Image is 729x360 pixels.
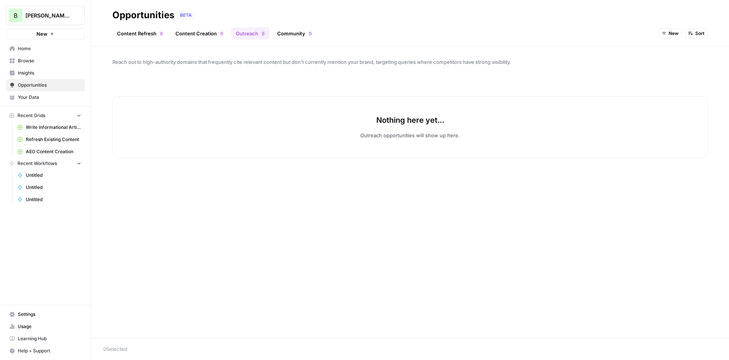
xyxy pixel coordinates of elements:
span: Untitled [26,196,81,203]
span: Help + Support [18,347,81,354]
span: Home [18,45,81,52]
button: Workspace: Bennett Financials [6,6,85,25]
span: 0 [262,30,264,36]
a: Insights [6,67,85,79]
a: Content Refresh0 [112,27,168,40]
span: AEO Content Creation [26,148,81,155]
div: BETA [177,11,194,19]
a: Outreach0 [231,27,270,40]
span: Recent Grids [17,112,45,119]
a: Home [6,43,85,55]
span: Your Data [18,94,81,101]
a: Content Creation0 [171,27,228,40]
a: Your Data [6,91,85,103]
div: 0 [261,30,265,36]
span: Refresh Existing Content [26,136,81,143]
span: Untitled [26,172,81,179]
div: 0 Selected [103,345,717,353]
a: Untitled [14,181,85,193]
span: Sort [695,30,704,37]
span: Insights [18,70,81,76]
a: AEO Content Creation [14,146,85,158]
a: Usage [6,320,85,333]
a: Settings [6,308,85,320]
button: New [658,29,682,38]
span: 0 [221,30,223,36]
span: Opportunities [18,82,81,89]
div: 0 [159,30,163,36]
span: 0 [160,30,163,36]
span: New [669,30,679,37]
span: 0 [309,30,311,36]
a: Browse [6,55,85,67]
a: Refresh Existing Content [14,133,85,146]
button: Sort [685,29,708,38]
span: Learning Hub [18,335,81,342]
a: Untitled [14,193,85,206]
span: Untitled [26,184,81,191]
span: B [14,11,17,20]
a: Write Informational Article (1) [14,121,85,133]
a: Untitled [14,169,85,181]
button: Recent Workflows [6,158,85,169]
span: [PERSON_NAME] Financials [25,12,71,19]
span: Write Informational Article (1) [26,124,81,131]
span: Usage [18,323,81,330]
a: Learning Hub [6,333,85,345]
span: Recent Workflows [17,160,57,167]
button: Help + Support [6,345,85,357]
div: 0 [220,30,224,36]
p: Outreach opportunities will show up here. [360,132,460,139]
button: Recent Grids [6,110,85,121]
a: Opportunities [6,79,85,91]
p: Nothing here yet... [376,115,444,125]
span: Browse [18,57,81,64]
a: Community0 [273,27,317,40]
span: Settings [18,311,81,318]
div: 0 [308,30,312,36]
span: Reach out to high-authority domains that frequently cite relevant content but don't currently men... [112,58,708,66]
span: New [36,30,47,38]
button: New [6,28,85,40]
div: Opportunities [112,9,174,21]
